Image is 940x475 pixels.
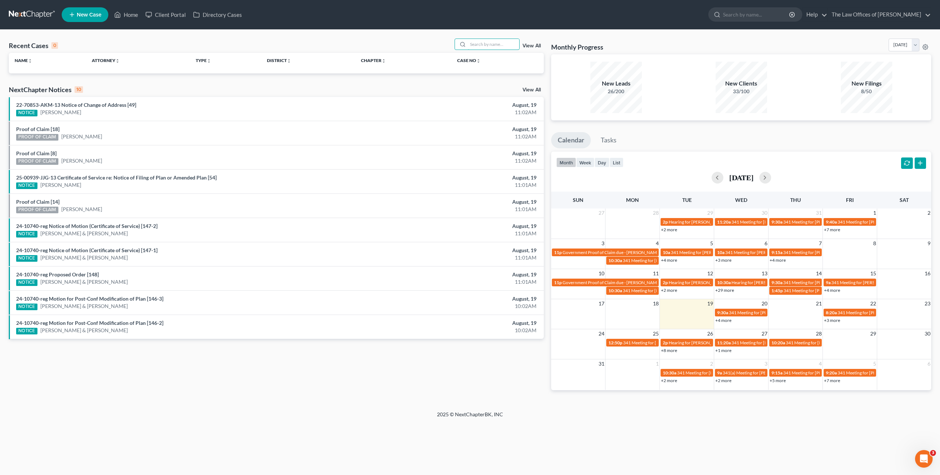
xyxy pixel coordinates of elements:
[368,174,536,181] div: August, 19
[111,8,142,21] a: Home
[40,254,128,261] a: [PERSON_NAME] & [PERSON_NAME]
[16,134,58,141] div: PROOF OF CLAIM
[598,269,605,278] span: 10
[590,79,642,88] div: New Leads
[784,288,850,293] span: 341 Meeting for [PERSON_NAME]
[771,250,782,255] span: 9:15a
[783,250,849,255] span: 341 Meeting for [PERSON_NAME]
[361,58,386,63] a: Chapterunfold_more
[815,299,822,308] span: 21
[16,247,158,253] a: 24-10740-reg Notice of Motion (Certificate of Service) [147-1]
[610,157,623,167] button: list
[818,239,822,248] span: 7
[92,58,120,63] a: Attorneyunfold_more
[725,250,791,255] span: 341 Meeting for [PERSON_NAME]
[815,329,822,338] span: 28
[671,250,737,255] span: 341 Meeting for [PERSON_NAME]
[783,280,849,285] span: 341 Meeting for [PERSON_NAME]
[51,42,58,49] div: 0
[826,370,837,376] span: 9:20a
[590,88,642,95] div: 26/200
[655,239,659,248] span: 4
[770,257,786,263] a: +4 more
[761,299,768,308] span: 20
[563,250,693,255] span: Government Proof of Claim due - [PERSON_NAME] - 1:25-bk-10114
[196,58,211,63] a: Typeunfold_more
[40,327,128,334] a: [PERSON_NAME] & [PERSON_NAME]
[40,109,81,116] a: [PERSON_NAME]
[706,209,714,217] span: 29
[368,181,536,189] div: 11:01AM
[623,288,689,293] span: 341 Meeting for [PERSON_NAME]
[382,59,386,63] i: unfold_more
[598,359,605,368] span: 31
[368,302,536,310] div: 10:02AM
[40,230,128,237] a: [PERSON_NAME] & [PERSON_NAME]
[652,299,659,308] span: 18
[663,280,668,285] span: 2p
[717,250,724,255] span: 10a
[770,378,786,383] a: +5 more
[368,222,536,230] div: August, 19
[663,340,668,345] span: 2p
[717,280,731,285] span: 10:30a
[661,227,677,232] a: +2 more
[717,310,728,315] span: 9:30a
[790,197,801,203] span: Thu
[594,132,623,148] a: Tasks
[771,219,782,225] span: 9:30a
[717,219,731,225] span: 11:20a
[669,219,726,225] span: Hearing for [PERSON_NAME]
[16,279,37,286] div: NOTICE
[661,348,677,353] a: +8 more
[626,197,639,203] span: Mon
[142,8,189,21] a: Client Portal
[15,58,32,63] a: Nameunfold_more
[715,318,731,323] a: +4 more
[826,219,837,225] span: 9:40a
[598,329,605,338] span: 24
[623,340,689,345] span: 341 Meeting for [PERSON_NAME]
[761,209,768,217] span: 30
[368,133,536,140] div: 11:02AM
[368,230,536,237] div: 11:01AM
[652,209,659,217] span: 28
[61,133,102,140] a: [PERSON_NAME]
[551,43,603,51] h3: Monthly Progress
[838,219,904,225] span: 341 Meeting for [PERSON_NAME]
[573,197,583,203] span: Sun
[663,250,670,255] span: 10a
[287,59,291,63] i: unfold_more
[40,302,128,310] a: [PERSON_NAME] & [PERSON_NAME]
[623,258,728,263] span: 341 Meeting for [PERSON_NAME] & [PERSON_NAME]
[368,319,536,327] div: August, 19
[924,329,931,338] span: 30
[523,87,541,93] a: View All
[75,86,83,93] div: 10
[368,109,536,116] div: 11:02AM
[554,250,562,255] span: 11p
[831,280,936,285] span: 341 Meeting for [PERSON_NAME] & [PERSON_NAME]
[729,174,753,181] h2: [DATE]
[16,320,163,326] a: 24-10740-reg Motion for Post-Conf Modification of Plan [146-2]
[457,58,481,63] a: Case Nounfold_more
[40,181,81,189] a: [PERSON_NAME]
[869,329,877,338] span: 29
[841,88,892,95] div: 8/50
[838,370,904,376] span: 341 Meeting for [PERSON_NAME]
[16,255,37,262] div: NOTICE
[764,239,768,248] span: 6
[16,182,37,189] div: NOTICE
[598,209,605,217] span: 27
[16,126,59,132] a: Proof of Claim [18]
[61,206,102,213] a: [PERSON_NAME]
[924,269,931,278] span: 16
[189,8,246,21] a: Directory Cases
[9,41,58,50] div: Recent Cases
[16,174,217,181] a: 25-00939-JJG-13 Certificate of Service re: Notice of Filing of Plan or Amended Plan [54]
[576,157,594,167] button: week
[824,318,840,323] a: +3 more
[826,280,831,285] span: 9a
[655,359,659,368] span: 1
[924,299,931,308] span: 23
